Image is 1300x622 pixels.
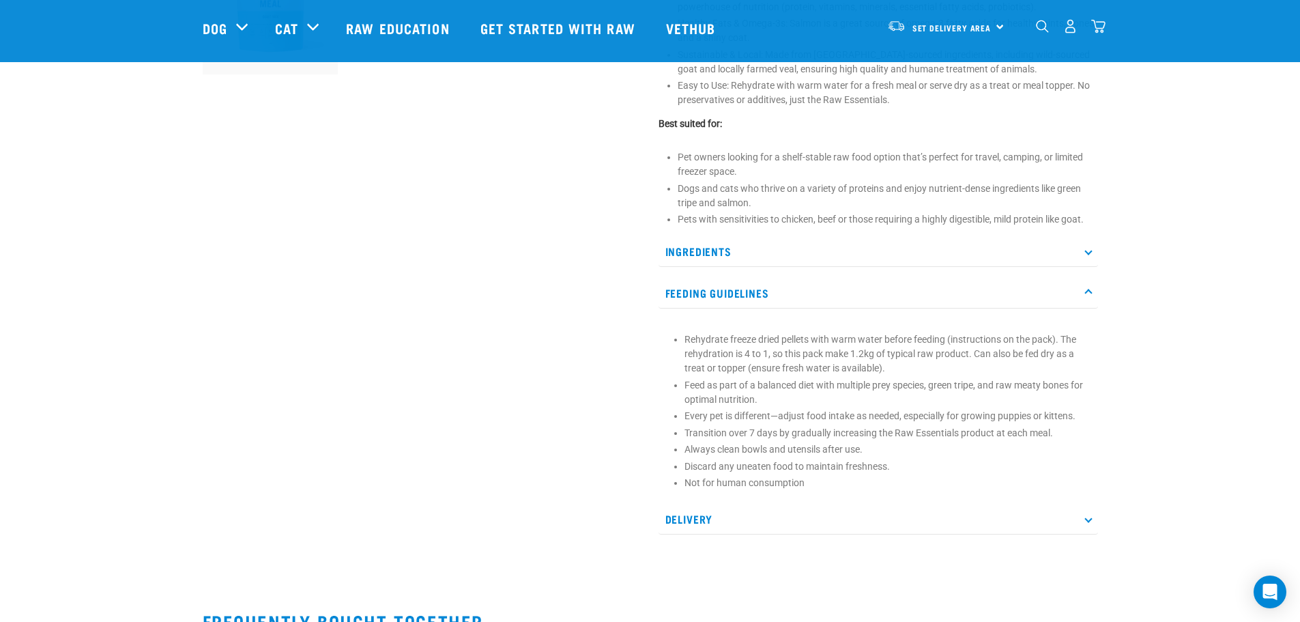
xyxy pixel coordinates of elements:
[1063,19,1078,33] img: user.png
[684,409,1091,423] p: Every pet is different—adjust food intake as needed, especially for growing puppies or kittens.
[659,236,1098,267] p: Ingredients
[912,25,992,30] span: Set Delivery Area
[684,333,1091,376] p: Rehydrate freeze dried pellets with warm water before feeding (instructions on the pack). The reh...
[659,278,1098,309] p: Feeding Guidelines
[678,182,1098,210] li: Dogs and cats who thrive on a variety of proteins and enjoy nutrient-dense ingredients like green...
[684,460,1091,474] p: Discard any uneaten food to maintain freshness.
[684,378,1091,407] p: Feed as part of a balanced diet with multiple prey species, green tripe, and raw meaty bones for ...
[678,79,1098,107] li: Easy to Use: Rehydrate with warm water for a fresh meal or serve dry as a treat or meal topper. N...
[467,1,652,55] a: Get started with Raw
[1091,19,1106,33] img: home-icon@2x.png
[678,212,1098,227] li: Pets with sensitivities to chicken, beef or those requiring a highly digestible, mild protein lik...
[275,18,298,38] a: Cat
[684,442,1091,457] p: Always clean bowls and utensils after use.
[684,426,1091,440] p: Transition over 7 days by gradually increasing the Raw Essentials product at each meal.
[332,1,466,55] a: Raw Education
[678,150,1098,179] li: Pet owners looking for a shelf-stable raw food option that’s perfect for travel, camping, or limi...
[652,1,733,55] a: Vethub
[659,118,722,129] strong: Best suited for:
[203,18,227,38] a: Dog
[1254,576,1286,608] div: Open Intercom Messenger
[887,20,906,32] img: van-moving.png
[684,476,1091,490] p: Not for human consumption
[1036,20,1049,33] img: home-icon-1@2x.png
[659,504,1098,535] p: Delivery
